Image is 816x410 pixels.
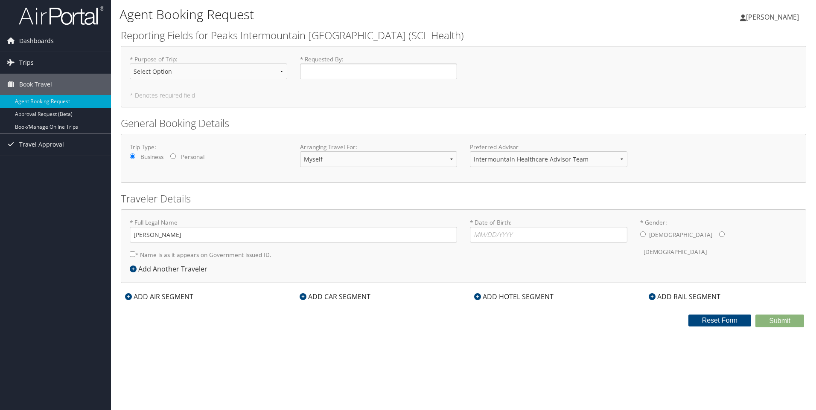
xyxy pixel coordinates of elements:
[119,6,578,23] h1: Agent Booking Request
[649,227,712,243] label: [DEMOGRAPHIC_DATA]
[746,12,799,22] span: [PERSON_NAME]
[755,315,804,327] button: Submit
[130,218,457,243] label: * Full Legal Name
[300,64,458,79] input: * Requested By:
[130,92,797,98] h5: * Denotes required field
[19,30,54,52] span: Dashboards
[300,55,458,79] label: * Requested By :
[140,153,163,161] label: Business
[688,315,752,326] button: Reset Form
[121,191,806,206] h2: Traveler Details
[130,227,457,243] input: * Full Legal Name
[130,143,287,151] label: Trip Type:
[644,244,707,260] label: [DEMOGRAPHIC_DATA]
[470,227,627,243] input: * Date of Birth:
[121,28,806,43] h2: Reporting Fields for Peaks Intermountain [GEOGRAPHIC_DATA] (SCL Health)
[640,218,798,260] label: * Gender:
[130,251,135,257] input: * Name is as it appears on Government issued ID.
[470,143,627,151] label: Preferred Advisor
[121,116,806,130] h2: General Booking Details
[19,52,34,73] span: Trips
[644,292,725,302] div: ADD RAIL SEGMENT
[130,55,287,86] label: * Purpose of Trip :
[640,231,646,237] input: * Gender:[DEMOGRAPHIC_DATA][DEMOGRAPHIC_DATA]
[295,292,375,302] div: ADD CAR SEGMENT
[19,134,64,155] span: Travel Approval
[130,64,287,79] select: * Purpose of Trip:
[130,247,271,263] label: * Name is as it appears on Government issued ID.
[121,292,198,302] div: ADD AIR SEGMENT
[300,143,458,151] label: Arranging Travel For:
[130,264,212,274] div: Add Another Traveler
[719,231,725,237] input: * Gender:[DEMOGRAPHIC_DATA][DEMOGRAPHIC_DATA]
[181,153,204,161] label: Personal
[470,292,558,302] div: ADD HOTEL SEGMENT
[740,4,807,30] a: [PERSON_NAME]
[19,74,52,95] span: Book Travel
[19,6,104,26] img: airportal-logo.png
[470,218,627,243] label: * Date of Birth:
